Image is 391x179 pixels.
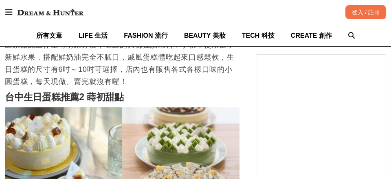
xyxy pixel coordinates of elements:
[291,32,332,39] span: CREATE 創作
[124,25,168,46] a: FASHION 流行
[345,5,386,19] div: 登入 / 註冊
[13,5,88,19] img: Dream & Hunter
[5,92,124,102] strong: 台中生日蛋糕推薦2 蒔初甜點
[242,32,275,39] span: TECH 科技
[291,25,332,46] a: CREATE 創作
[36,25,62,46] a: 所有文章
[184,32,226,39] span: BEAUTY 美妝
[5,39,239,88] p: 這家甜點工作室有兩家分店，吃過的人都狂讚用料不手軟，使用當季新鮮水果，搭配鮮奶油完全不膩口，戚風蛋糕體吃起來口感鬆軟，生日蛋糕的尺寸有6吋～10吋可選擇，店內也有販售各式各樣口味的小圓蛋糕，每天...
[184,25,226,46] a: BEAUTY 美妝
[242,25,275,46] a: TECH 科技
[124,32,168,39] span: FASHION 流行
[79,32,108,39] span: LIFE 生活
[36,32,62,39] span: 所有文章
[79,25,108,46] a: LIFE 生活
